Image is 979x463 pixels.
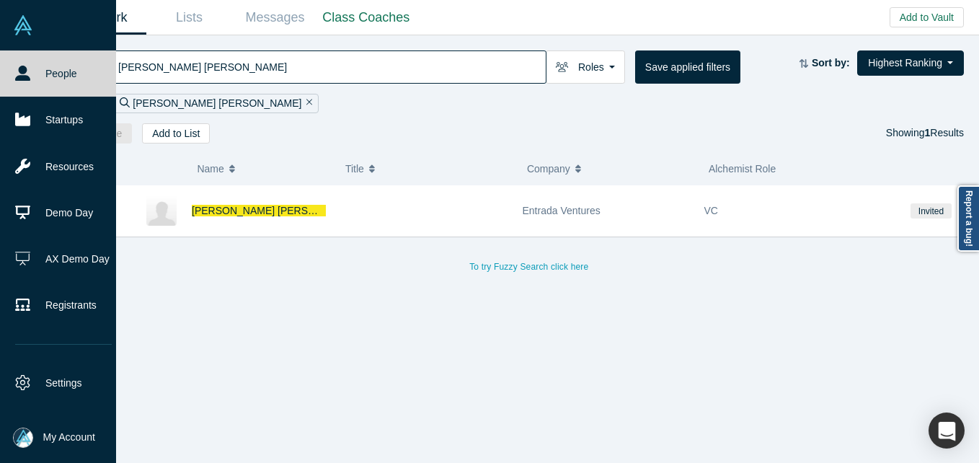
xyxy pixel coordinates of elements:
[523,205,601,216] span: Entrada Ventures
[13,428,33,448] img: Mia Scott's Account
[113,94,319,113] div: [PERSON_NAME] [PERSON_NAME]
[117,50,546,84] input: Search by name, title, company, summary, expertise, investment criteria or topics of focus
[527,154,570,184] span: Company
[197,154,223,184] span: Name
[957,185,979,252] a: Report a bug!
[546,50,625,84] button: Roles
[146,195,177,226] img: Karen Roter Davis's Profile Image
[911,203,951,219] span: Invited
[886,123,964,144] div: Showing
[345,154,512,184] button: Title
[925,127,964,138] span: Results
[197,154,330,184] button: Name
[527,154,694,184] button: Company
[459,257,598,276] button: To try Fuzzy Search click here
[345,154,364,184] span: Title
[709,163,776,175] span: Alchemist Role
[890,7,964,27] button: Add to Vault
[43,430,95,445] span: My Account
[857,50,964,76] button: Highest Ranking
[635,50,740,84] button: Save applied filters
[13,15,33,35] img: Alchemist Vault Logo
[812,57,850,69] strong: Sort by:
[142,123,210,144] button: Add to List
[13,428,95,448] button: My Account
[302,95,313,112] button: Remove Filter
[925,127,931,138] strong: 1
[704,205,718,216] span: VC
[192,205,360,216] a: [PERSON_NAME] [PERSON_NAME]
[318,1,415,35] a: Class Coaches
[232,1,318,35] a: Messages
[146,1,232,35] a: Lists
